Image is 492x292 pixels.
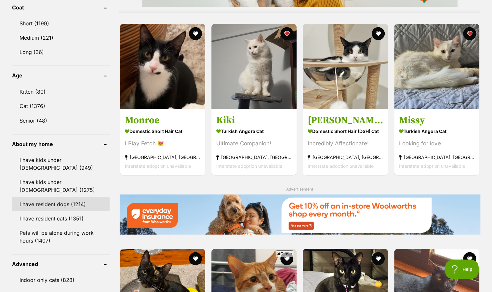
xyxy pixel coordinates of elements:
[12,85,110,99] a: Kitten (80)
[399,113,474,126] h3: Missy
[216,163,282,168] span: Interstate adoption unavailable
[216,113,292,126] h3: Kiki
[276,250,293,257] span: Close
[12,211,110,225] a: I have resident cats (1351)
[303,109,388,175] a: [PERSON_NAME] Domestic Short Hair (DSH) Cat Incredibly Affectionate! [GEOGRAPHIC_DATA], [GEOGRAPH...
[12,197,110,211] a: I have resident dogs (1214)
[12,113,110,127] a: Senior (48)
[120,109,205,175] a: Monroe Domestic Short Hair Cat I Play Fetch 😻 [GEOGRAPHIC_DATA], [GEOGRAPHIC_DATA] Interstate ado...
[12,153,110,174] a: I have kids under [DEMOGRAPHIC_DATA] (949)
[12,141,110,147] header: About my home
[120,24,205,109] img: Monroe - Domestic Short Hair Cat
[12,226,110,247] a: Pets will be alone during work hours (1407)
[308,126,383,135] strong: Domestic Short Hair (DSH) Cat
[445,259,479,279] iframe: Help Scout Beacon - Open
[280,27,293,40] button: favourite
[399,163,465,168] span: Interstate adoption unavailable
[303,24,388,109] img: Oliver - Domestic Short Hair (DSH) Cat
[12,17,110,30] a: Short (1199)
[372,252,385,265] button: favourite
[12,273,110,286] a: Indoor only cats (828)
[286,186,313,191] span: Advertisement
[216,139,292,147] div: Ultimate Companion!
[12,175,110,196] a: I have kids under [DEMOGRAPHIC_DATA] (1275)
[216,126,292,135] strong: Turkish Angora Cat
[211,24,297,109] img: Kiki - Turkish Angora Cat
[308,139,383,147] div: Incredibly Affectionate!
[12,261,110,267] header: Advanced
[308,113,383,126] h3: [PERSON_NAME]
[216,152,292,161] strong: [GEOGRAPHIC_DATA], [GEOGRAPHIC_DATA]
[12,5,110,10] header: Coat
[125,139,200,147] div: I Play Fetch 😻
[12,73,110,78] header: Age
[399,139,474,147] div: Looking for love
[394,24,479,109] img: Missy - Turkish Angora Cat
[308,152,383,161] strong: [GEOGRAPHIC_DATA], [GEOGRAPHIC_DATA]
[399,126,474,135] strong: Turkish Angora Cat
[463,27,476,40] button: favourite
[463,252,476,265] button: favourite
[211,109,297,175] a: Kiki Turkish Angora Cat Ultimate Companion! [GEOGRAPHIC_DATA], [GEOGRAPHIC_DATA] Interstate adopt...
[125,163,191,168] span: Interstate adoption unavailable
[189,252,202,265] button: favourite
[189,27,202,40] button: favourite
[399,152,474,161] strong: [GEOGRAPHIC_DATA], [GEOGRAPHIC_DATA]
[394,109,479,175] a: Missy Turkish Angora Cat Looking for love [GEOGRAPHIC_DATA], [GEOGRAPHIC_DATA] Interstate adoptio...
[12,45,110,59] a: Long (36)
[372,27,385,40] button: favourite
[125,113,200,126] h3: Monroe
[125,152,200,161] strong: [GEOGRAPHIC_DATA], [GEOGRAPHIC_DATA]
[12,31,110,45] a: Medium (221)
[119,194,480,235] a: Everyday Insurance promotional banner
[128,259,365,289] iframe: Advertisement
[119,194,480,234] img: Everyday Insurance promotional banner
[308,163,374,168] span: Interstate adoption unavailable
[12,99,110,113] a: Cat (1376)
[125,126,200,135] strong: Domestic Short Hair Cat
